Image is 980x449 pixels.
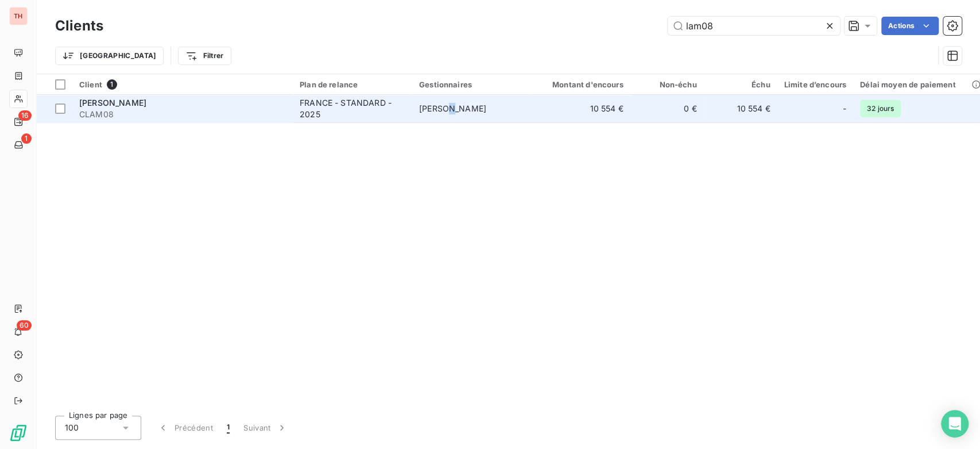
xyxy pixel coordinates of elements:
[630,95,704,122] td: 0 €
[711,80,770,89] div: Échu
[55,47,164,65] button: [GEOGRAPHIC_DATA]
[784,80,846,89] div: Limite d’encours
[539,80,623,89] div: Montant d'encours
[637,80,697,89] div: Non-échu
[532,95,630,122] td: 10 554 €
[227,422,230,433] span: 1
[668,17,840,35] input: Rechercher
[881,17,939,35] button: Actions
[65,422,79,433] span: 100
[150,416,220,440] button: Précédent
[9,7,28,25] div: TH
[419,103,486,113] span: [PERSON_NAME]
[55,16,103,36] h3: Clients
[843,103,846,114] span: -
[237,416,295,440] button: Suivant
[704,95,777,122] td: 10 554 €
[79,98,146,108] span: [PERSON_NAME]
[220,416,237,440] button: 1
[107,79,117,90] span: 1
[419,80,525,89] div: Gestionnaires
[79,109,286,120] span: CLAM08
[79,80,102,89] span: Client
[18,110,32,121] span: 16
[941,410,969,438] div: Open Intercom Messenger
[300,97,405,120] div: FRANCE - STANDARD - 2025
[21,133,32,144] span: 1
[17,320,32,331] span: 60
[300,80,405,89] div: Plan de relance
[860,100,901,117] span: 32 jours
[9,424,28,442] img: Logo LeanPay
[178,47,231,65] button: Filtrer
